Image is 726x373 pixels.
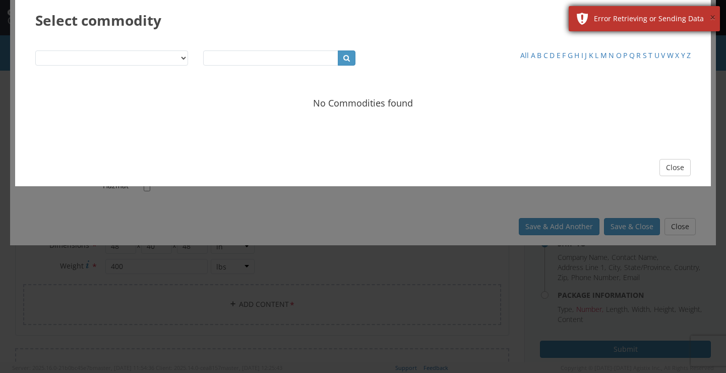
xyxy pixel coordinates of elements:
button: Close [659,159,691,176]
a: R [636,50,641,61]
a: V [661,50,665,61]
a: D [550,50,555,61]
a: L [595,50,598,61]
a: Z [687,50,691,61]
a: Q [629,50,635,61]
a: H [574,50,579,61]
a: X [675,50,679,61]
button: × [710,11,715,25]
h3: Select commodity [35,10,691,30]
a: A [531,50,535,61]
a: N [609,50,614,61]
a: G [568,50,573,61]
a: W [667,50,674,61]
a: O [616,50,622,61]
a: All [520,50,529,61]
a: J [585,50,587,61]
div: Error Retrieving or Sending Data [594,14,712,24]
h4: No Commodities found [35,98,691,109]
a: I [581,50,583,61]
a: C [543,50,548,61]
a: T [648,50,652,61]
a: P [623,50,627,61]
a: M [600,50,607,61]
a: S [643,50,647,61]
a: Y [681,50,685,61]
a: F [562,50,566,61]
a: B [537,50,541,61]
a: U [654,50,659,61]
a: K [589,50,593,61]
a: E [557,50,561,61]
